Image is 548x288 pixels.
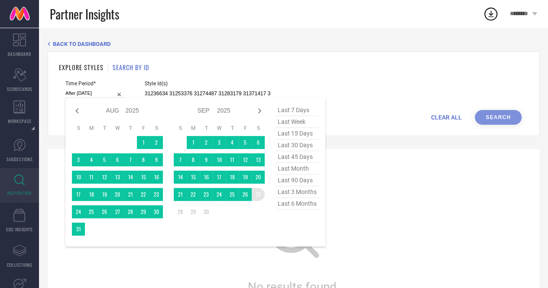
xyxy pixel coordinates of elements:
[276,128,319,139] span: last 15 days
[8,51,31,57] span: DASHBOARD
[200,153,213,166] td: Tue Sep 09 2025
[85,205,98,218] td: Mon Aug 25 2025
[137,205,150,218] td: Fri Aug 29 2025
[72,106,82,116] div: Previous month
[85,125,98,132] th: Monday
[276,151,319,163] span: last 45 days
[239,171,252,184] td: Fri Sep 19 2025
[276,116,319,128] span: last week
[226,188,239,201] td: Thu Sep 25 2025
[200,188,213,201] td: Tue Sep 23 2025
[7,262,32,268] span: COLLECTIONS
[72,205,85,218] td: Sun Aug 24 2025
[213,188,226,201] td: Wed Sep 24 2025
[85,153,98,166] td: Mon Aug 04 2025
[150,188,163,201] td: Sat Aug 23 2025
[213,153,226,166] td: Wed Sep 10 2025
[7,86,32,92] span: SCORECARDS
[111,125,124,132] th: Wednesday
[98,153,111,166] td: Tue Aug 05 2025
[65,81,125,87] span: Time Period*
[226,125,239,132] th: Thursday
[187,188,200,201] td: Mon Sep 22 2025
[252,136,265,149] td: Sat Sep 06 2025
[174,188,187,201] td: Sun Sep 21 2025
[72,188,85,201] td: Sun Aug 17 2025
[276,175,319,186] span: last 90 days
[200,205,213,218] td: Tue Sep 30 2025
[252,188,265,201] td: Sat Sep 27 2025
[48,41,539,47] div: Back TO Dashboard
[174,125,187,132] th: Sunday
[200,125,213,132] th: Tuesday
[124,188,137,201] td: Thu Aug 21 2025
[72,125,85,132] th: Sunday
[239,188,252,201] td: Fri Sep 26 2025
[226,171,239,184] td: Thu Sep 18 2025
[124,153,137,166] td: Thu Aug 07 2025
[59,63,104,72] h1: EXPLORE STYLES
[276,139,319,151] span: last 30 days
[150,125,163,132] th: Saturday
[174,153,187,166] td: Sun Sep 07 2025
[98,171,111,184] td: Tue Aug 12 2025
[150,205,163,218] td: Sat Aug 30 2025
[72,153,85,166] td: Sun Aug 03 2025
[226,153,239,166] td: Thu Sep 11 2025
[8,118,32,124] span: WORKSPACE
[239,136,252,149] td: Fri Sep 05 2025
[111,205,124,218] td: Wed Aug 27 2025
[213,125,226,132] th: Wednesday
[254,106,265,116] div: Next month
[98,125,111,132] th: Tuesday
[252,171,265,184] td: Sat Sep 20 2025
[72,171,85,184] td: Sun Aug 10 2025
[174,171,187,184] td: Sun Sep 14 2025
[483,6,499,22] div: Open download list
[150,136,163,149] td: Sat Aug 02 2025
[187,205,200,218] td: Mon Sep 29 2025
[213,136,226,149] td: Wed Sep 03 2025
[200,136,213,149] td: Tue Sep 02 2025
[53,41,110,47] span: BACK TO DASHBOARD
[98,205,111,218] td: Tue Aug 26 2025
[65,89,125,98] input: Select time period
[276,186,319,198] span: last 3 months
[50,5,119,23] span: Partner Insights
[85,171,98,184] td: Mon Aug 11 2025
[431,114,462,121] span: CLEAR ALL
[174,205,187,218] td: Sun Sep 28 2025
[137,188,150,201] td: Fri Aug 22 2025
[187,153,200,166] td: Mon Sep 08 2025
[137,153,150,166] td: Fri Aug 08 2025
[98,188,111,201] td: Tue Aug 19 2025
[137,171,150,184] td: Fri Aug 15 2025
[187,136,200,149] td: Mon Sep 01 2025
[213,171,226,184] td: Wed Sep 17 2025
[187,171,200,184] td: Mon Sep 15 2025
[150,153,163,166] td: Sat Aug 09 2025
[145,81,270,87] span: Style Id(s)
[252,153,265,166] td: Sat Sep 13 2025
[150,171,163,184] td: Sat Aug 16 2025
[239,125,252,132] th: Friday
[137,136,150,149] td: Fri Aug 01 2025
[252,125,265,132] th: Saturday
[145,89,270,99] input: Enter comma separated style ids e.g. 12345, 67890
[6,156,33,162] span: SUGGESTIONS
[72,223,85,236] td: Sun Aug 31 2025
[276,104,319,116] span: last 7 days
[137,125,150,132] th: Friday
[124,205,137,218] td: Thu Aug 28 2025
[111,153,124,166] td: Wed Aug 06 2025
[276,163,319,175] span: last month
[85,188,98,201] td: Mon Aug 18 2025
[6,226,33,233] span: CDC INSIGHTS
[187,125,200,132] th: Monday
[239,153,252,166] td: Fri Sep 12 2025
[113,63,149,72] h1: SEARCH BY ID
[124,125,137,132] th: Thursday
[111,188,124,201] td: Wed Aug 20 2025
[276,198,319,210] span: last 6 months
[200,171,213,184] td: Tue Sep 16 2025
